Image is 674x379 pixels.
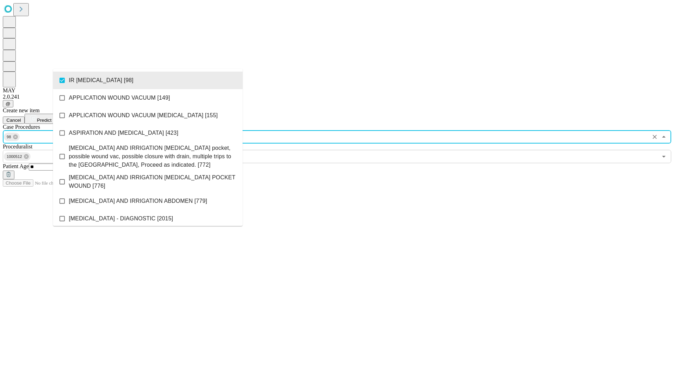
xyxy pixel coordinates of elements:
[6,118,21,123] span: Cancel
[37,118,51,123] span: Predict
[659,132,669,142] button: Close
[69,129,178,137] span: ASPIRATION AND [MEDICAL_DATA] [423]
[650,132,660,142] button: Clear
[69,111,218,120] span: APPLICATION WOUND VACUUM [MEDICAL_DATA] [155]
[4,133,14,141] span: 98
[3,124,40,130] span: Scheduled Procedure
[3,87,671,94] div: MAY
[4,133,20,141] div: 98
[4,153,25,161] span: 1000512
[3,163,29,169] span: Patient Age
[3,107,40,113] span: Create new item
[69,197,207,205] span: [MEDICAL_DATA] AND IRRIGATION ABDOMEN [779]
[6,101,11,106] span: @
[69,173,237,190] span: [MEDICAL_DATA] AND IRRIGATION [MEDICAL_DATA] POCKET WOUND [776]
[69,76,133,85] span: IR [MEDICAL_DATA] [98]
[4,152,31,161] div: 1000512
[3,144,32,149] span: Proceduralist
[659,152,669,161] button: Open
[3,100,13,107] button: @
[3,94,671,100] div: 2.0.241
[69,144,237,169] span: [MEDICAL_DATA] AND IRRIGATION [MEDICAL_DATA] pocket, possible wound vac, possible closure with dr...
[69,214,173,223] span: [MEDICAL_DATA] - DIAGNOSTIC [2015]
[3,117,25,124] button: Cancel
[69,94,170,102] span: APPLICATION WOUND VACUUM [149]
[25,114,57,124] button: Predict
